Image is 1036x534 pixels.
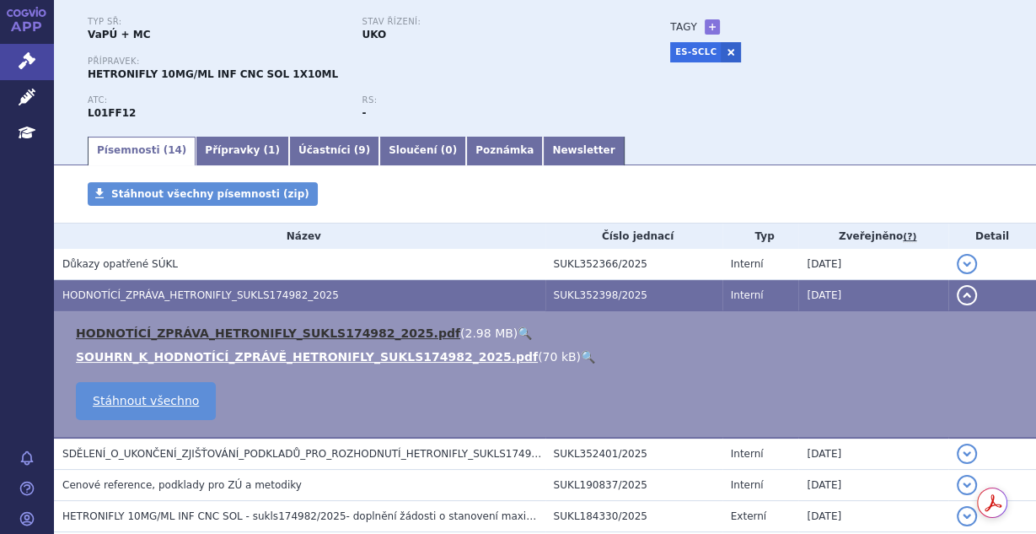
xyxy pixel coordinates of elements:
[62,448,575,460] span: SDĚLENÍ_O_UKONČENÍ_ZJIŠŤOVÁNÍ_PODKLADŮ_PRO_ROZHODNUTÍ_HETRONIFLY_SUKLS174982_2025
[957,285,977,305] button: detail
[518,326,532,340] a: 🔍
[88,57,636,67] p: Přípravek:
[88,68,338,80] span: HETRONIFLY 10MG/ML INF CNC SOL 1X10ML
[670,42,721,62] a: ES-SCLC
[168,144,182,156] span: 14
[362,107,367,119] strong: -
[88,182,318,206] a: Stáhnout všechny písemnosti (zip)
[196,137,289,165] a: Přípravky (1)
[798,438,947,470] td: [DATE]
[54,224,545,249] th: Název
[111,188,309,200] span: Stáhnout všechny písemnosti (zip)
[362,29,387,40] strong: UKO
[88,107,136,119] strong: SERPLULIMAB
[88,137,196,165] a: Písemnosti (14)
[362,17,620,27] p: Stav řízení:
[464,326,513,340] span: 2.98 MB
[705,19,720,35] a: +
[545,249,722,280] td: SUKL352366/2025
[545,438,722,470] td: SUKL352401/2025
[358,144,365,156] span: 9
[88,17,346,27] p: Typ SŘ:
[670,17,697,37] h3: Tagy
[731,258,764,270] span: Interní
[581,350,595,364] a: 🔍
[957,475,977,495] button: detail
[543,137,624,165] a: Newsletter
[76,325,1019,342] li: ( )
[545,224,722,249] th: Číslo jednací
[957,444,977,464] button: detail
[268,144,275,156] span: 1
[731,510,766,522] span: Externí
[76,348,1019,365] li: ( )
[948,224,1036,249] th: Detail
[722,224,799,249] th: Typ
[903,231,916,243] abbr: (?)
[76,350,538,364] a: SOUHRN_K_HODNOTÍCÍ_ZPRÁVĚ_HETRONIFLY_SUKLS174982_2025.pdf
[731,479,764,491] span: Interní
[445,144,452,156] span: 0
[798,224,947,249] th: Zveřejněno
[798,280,947,311] td: [DATE]
[62,258,178,270] span: Důkazy opatřené SÚKL
[545,501,722,532] td: SUKL184330/2025
[88,95,346,105] p: ATC:
[731,289,764,301] span: Interní
[798,501,947,532] td: [DATE]
[362,95,620,105] p: RS:
[76,326,460,340] a: HODNOTÍCÍ_ZPRÁVA_HETRONIFLY_SUKLS174982_2025.pdf
[466,137,543,165] a: Poznámka
[379,137,466,165] a: Sloučení (0)
[88,29,150,40] strong: VaPÚ + MC
[798,249,947,280] td: [DATE]
[62,510,754,522] span: HETRONIFLY 10MG/ML INF CNC SOL - sukls174982/2025- doplnění žádosti o stanovení maximální ceny vý...
[957,254,977,274] button: detail
[76,382,216,420] a: Stáhnout všechno
[731,448,764,460] span: Interní
[62,289,339,301] span: HODNOTÍCÍ_ZPRÁVA_HETRONIFLY_SUKLS174982_2025
[62,479,302,491] span: Cenové reference, podklady pro ZÚ a metodiky
[545,470,722,501] td: SUKL190837/2025
[957,506,977,526] button: detail
[545,280,722,311] td: SUKL352398/2025
[798,470,947,501] td: [DATE]
[543,350,577,364] span: 70 kB
[289,137,379,165] a: Účastníci (9)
